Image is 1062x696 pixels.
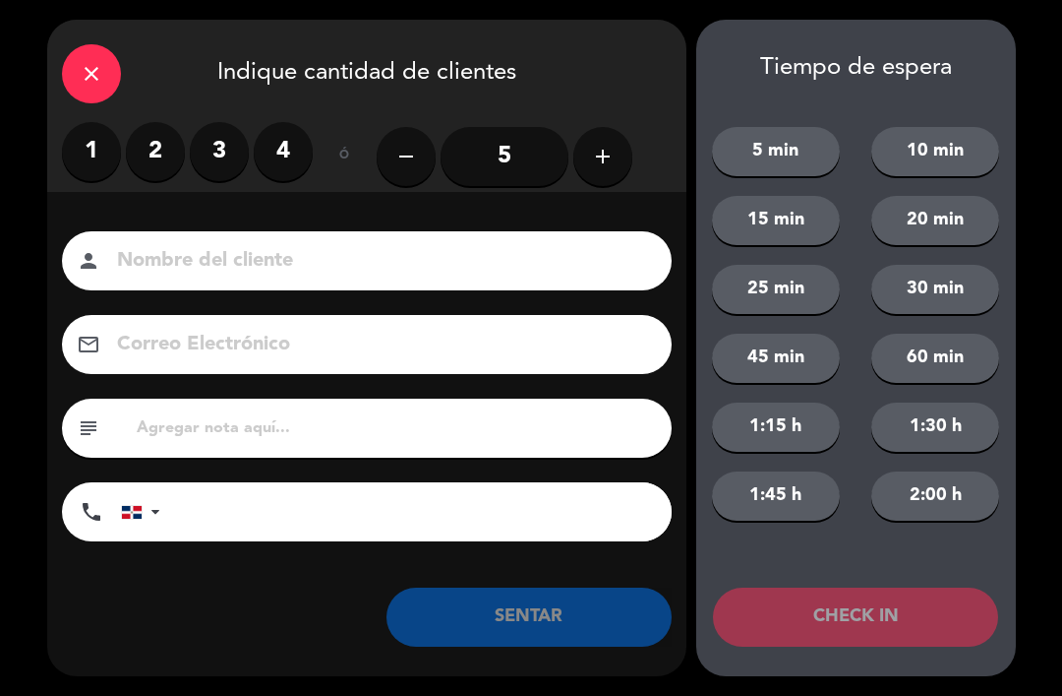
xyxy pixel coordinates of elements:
button: remove [377,127,436,186]
button: add [573,127,632,186]
div: ó [313,122,377,191]
input: Agregar nota aquí... [135,414,657,442]
i: person [77,249,100,273]
button: 45 min [712,334,840,383]
div: Indique cantidad de clientes [47,20,686,122]
i: add [591,145,615,168]
button: SENTAR [386,588,672,647]
button: 1:30 h [871,403,999,452]
button: 25 min [712,265,840,314]
label: 3 [190,122,249,181]
i: email [77,333,100,356]
div: Tiempo de espera [696,54,1016,83]
button: 1:45 h [712,472,840,521]
i: subject [77,416,100,440]
button: 20 min [871,196,999,245]
button: 60 min [871,334,999,383]
label: 2 [126,122,185,181]
button: 1:15 h [712,403,840,452]
label: 1 [62,122,121,181]
button: 5 min [712,127,840,176]
button: 15 min [712,196,840,245]
div: Dominican Republic (República Dominicana): +1 [122,483,167,540]
label: 4 [254,122,313,181]
button: 10 min [871,127,999,176]
button: 30 min [871,265,999,314]
i: phone [80,500,103,524]
input: Correo Electrónico [115,328,646,362]
button: CHECK IN [713,588,998,647]
input: Nombre del cliente [115,244,646,279]
button: 2:00 h [871,472,999,521]
i: close [80,62,103,86]
i: remove [394,145,418,168]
